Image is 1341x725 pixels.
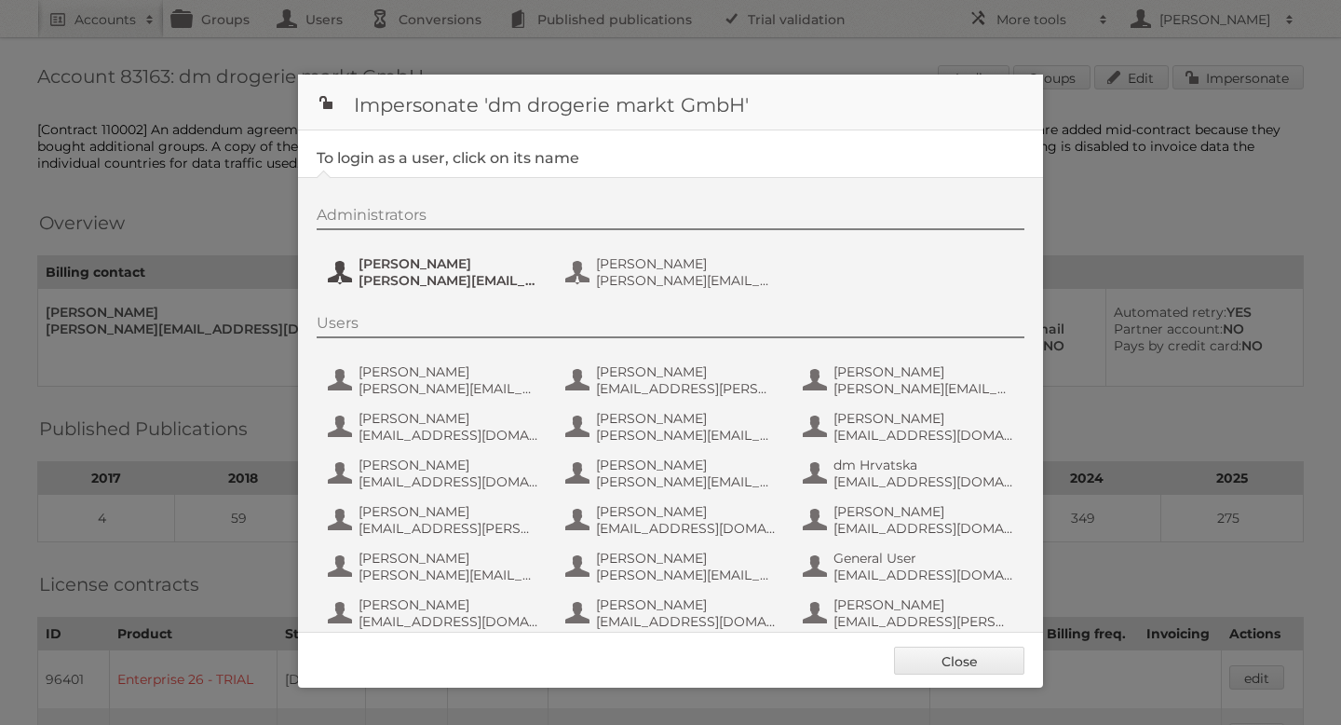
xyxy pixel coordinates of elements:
[563,501,782,539] button: [PERSON_NAME] [EMAIL_ADDRESS][DOMAIN_NAME]
[833,410,1014,427] span: [PERSON_NAME]
[563,253,782,291] button: [PERSON_NAME] [PERSON_NAME][EMAIL_ADDRESS][PERSON_NAME][DOMAIN_NAME]
[326,455,545,492] button: [PERSON_NAME] [EMAIL_ADDRESS][DOMAIN_NAME]
[596,613,777,630] span: [EMAIL_ADDRESS][DOMAIN_NAME]
[359,567,539,583] span: [PERSON_NAME][EMAIL_ADDRESS][DOMAIN_NAME]
[596,596,777,613] span: [PERSON_NAME]
[359,613,539,630] span: [EMAIL_ADDRESS][DOMAIN_NAME]
[596,457,777,473] span: [PERSON_NAME]
[801,455,1020,492] button: dm Hrvatska [EMAIL_ADDRESS][DOMAIN_NAME]
[801,408,1020,445] button: [PERSON_NAME] [EMAIL_ADDRESS][DOMAIN_NAME]
[326,253,545,291] button: [PERSON_NAME] [PERSON_NAME][EMAIL_ADDRESS][PERSON_NAME][DOMAIN_NAME]
[833,380,1014,397] span: [PERSON_NAME][EMAIL_ADDRESS][PERSON_NAME][DOMAIN_NAME]
[563,548,782,585] button: [PERSON_NAME] [PERSON_NAME][EMAIL_ADDRESS][DOMAIN_NAME]
[833,363,1014,380] span: [PERSON_NAME]
[317,314,1024,338] div: Users
[596,520,777,537] span: [EMAIL_ADDRESS][DOMAIN_NAME]
[596,550,777,567] span: [PERSON_NAME]
[596,503,777,520] span: [PERSON_NAME]
[359,363,539,380] span: [PERSON_NAME]
[359,427,539,444] span: [EMAIL_ADDRESS][DOMAIN_NAME]
[801,362,1020,399] button: [PERSON_NAME] [PERSON_NAME][EMAIL_ADDRESS][PERSON_NAME][DOMAIN_NAME]
[563,595,782,632] button: [PERSON_NAME] [EMAIL_ADDRESS][DOMAIN_NAME]
[359,503,539,520] span: [PERSON_NAME]
[563,455,782,492] button: [PERSON_NAME] [PERSON_NAME][EMAIL_ADDRESS][DOMAIN_NAME]
[833,596,1014,613] span: [PERSON_NAME]
[326,362,545,399] button: [PERSON_NAME] [PERSON_NAME][EMAIL_ADDRESS][DOMAIN_NAME]
[596,473,777,490] span: [PERSON_NAME][EMAIL_ADDRESS][DOMAIN_NAME]
[359,272,539,289] span: [PERSON_NAME][EMAIL_ADDRESS][PERSON_NAME][DOMAIN_NAME]
[326,548,545,585] button: [PERSON_NAME] [PERSON_NAME][EMAIL_ADDRESS][DOMAIN_NAME]
[596,272,777,289] span: [PERSON_NAME][EMAIL_ADDRESS][PERSON_NAME][DOMAIN_NAME]
[317,206,1024,230] div: Administrators
[359,473,539,490] span: [EMAIL_ADDRESS][DOMAIN_NAME]
[563,362,782,399] button: [PERSON_NAME] [EMAIL_ADDRESS][PERSON_NAME][DOMAIN_NAME]
[801,548,1020,585] button: General User [EMAIL_ADDRESS][DOMAIN_NAME]
[326,501,545,539] button: [PERSON_NAME] [EMAIL_ADDRESS][PERSON_NAME][DOMAIN_NAME]
[596,363,777,380] span: [PERSON_NAME]
[596,255,777,272] span: [PERSON_NAME]
[326,595,545,632] button: [PERSON_NAME] [EMAIL_ADDRESS][DOMAIN_NAME]
[894,647,1024,675] a: Close
[833,427,1014,444] span: [EMAIL_ADDRESS][DOMAIN_NAME]
[801,595,1020,632] button: [PERSON_NAME] [EMAIL_ADDRESS][PERSON_NAME][DOMAIN_NAME]
[833,473,1014,490] span: [EMAIL_ADDRESS][DOMAIN_NAME]
[596,427,777,444] span: [PERSON_NAME][EMAIL_ADDRESS][PERSON_NAME][DOMAIN_NAME]
[801,501,1020,539] button: [PERSON_NAME] [EMAIL_ADDRESS][DOMAIN_NAME]
[359,380,539,397] span: [PERSON_NAME][EMAIL_ADDRESS][DOMAIN_NAME]
[359,596,539,613] span: [PERSON_NAME]
[326,408,545,445] button: [PERSON_NAME] [EMAIL_ADDRESS][DOMAIN_NAME]
[359,457,539,473] span: [PERSON_NAME]
[833,567,1014,583] span: [EMAIL_ADDRESS][DOMAIN_NAME]
[833,550,1014,567] span: General User
[359,255,539,272] span: [PERSON_NAME]
[563,408,782,445] button: [PERSON_NAME] [PERSON_NAME][EMAIL_ADDRESS][PERSON_NAME][DOMAIN_NAME]
[833,503,1014,520] span: [PERSON_NAME]
[359,410,539,427] span: [PERSON_NAME]
[833,520,1014,537] span: [EMAIL_ADDRESS][DOMAIN_NAME]
[317,149,579,167] legend: To login as a user, click on its name
[359,550,539,567] span: [PERSON_NAME]
[298,75,1043,130] h1: Impersonate 'dm drogerie markt GmbH'
[359,520,539,537] span: [EMAIL_ADDRESS][PERSON_NAME][DOMAIN_NAME]
[833,457,1014,473] span: dm Hrvatska
[833,613,1014,630] span: [EMAIL_ADDRESS][PERSON_NAME][DOMAIN_NAME]
[596,410,777,427] span: [PERSON_NAME]
[596,380,777,397] span: [EMAIL_ADDRESS][PERSON_NAME][DOMAIN_NAME]
[596,567,777,583] span: [PERSON_NAME][EMAIL_ADDRESS][DOMAIN_NAME]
